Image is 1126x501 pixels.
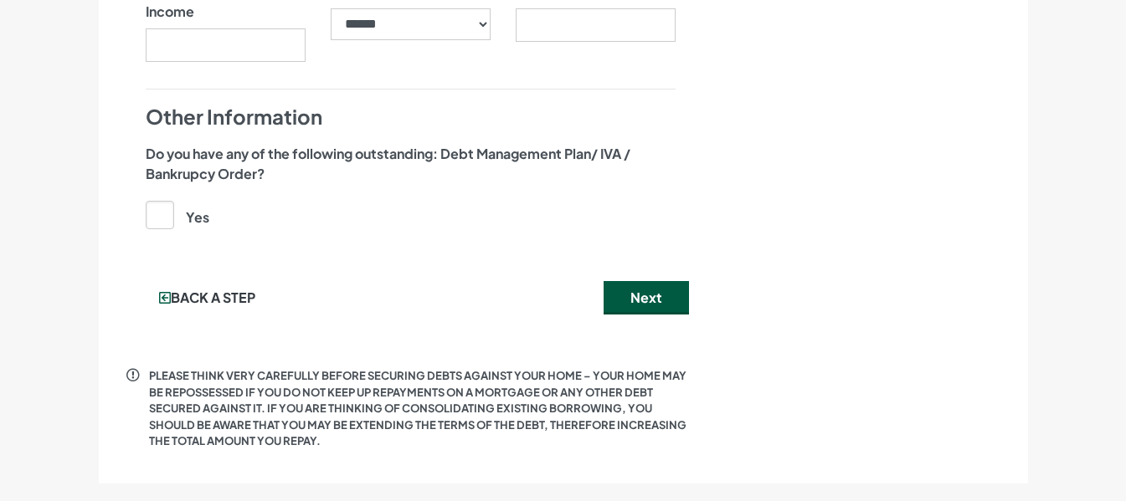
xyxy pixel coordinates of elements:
h4: Other Information [146,103,676,131]
p: PLEASE THINK VERY CAREFULLY BEFORE SECURING DEBTS AGAINST YOUR HOME – YOUR HOME MAY BE REPOSSESSE... [149,368,689,450]
button: Back a step [132,281,282,314]
button: Next [604,281,689,314]
label: Yes [146,201,209,227]
label: Do you have any of the following outstanding: Debt Management Plan/ IVA / Bankrupcy Order? [146,144,676,184]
